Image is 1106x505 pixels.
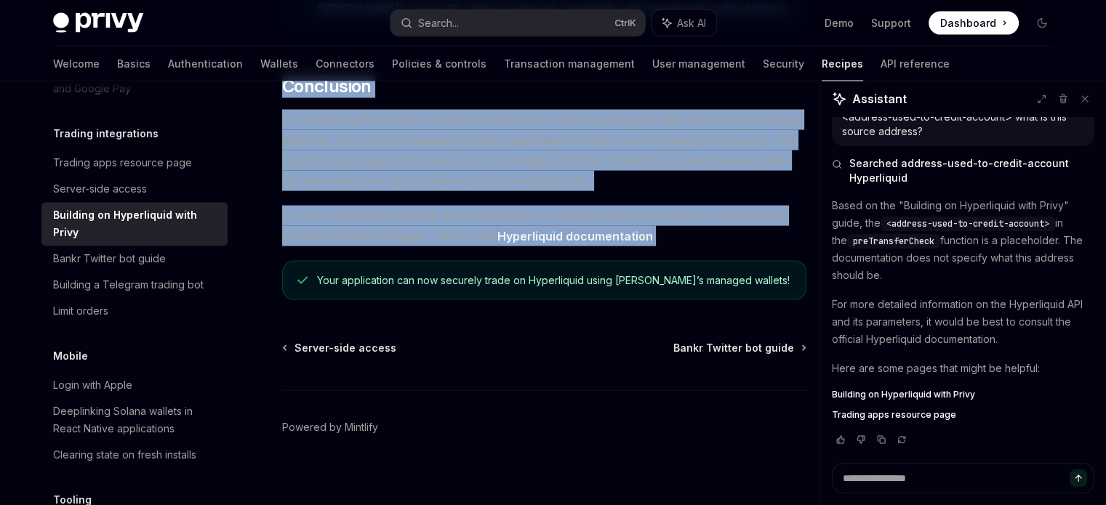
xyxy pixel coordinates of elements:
a: Hyperliquid documentation [497,229,653,244]
span: Ctrl K [614,17,636,29]
a: Deeplinking Solana wallets in React Native applications [41,398,228,442]
a: Welcome [53,47,100,81]
span: Searched address-used-to-credit-account Hyperliquid [849,156,1094,185]
div: Clearing state on fresh installs [53,446,196,464]
div: Building a Telegram trading bot [53,276,204,294]
button: Toggle dark mode [1030,12,1054,35]
a: Connectors [316,47,374,81]
span: Building on Hyperliquid with Privy [832,389,975,400]
a: Authentication [168,47,243,81]
a: Dashboard [929,12,1019,35]
div: Login with Apple [53,376,132,394]
div: Bankr Twitter bot guide [53,250,166,267]
a: User management [652,47,745,81]
span: <address-used-to-credit-account> [886,218,1049,230]
p: Here are some pages that might be helpful: [832,360,1094,377]
a: Building a Telegram trading bot [41,272,228,298]
a: Recipes [822,47,863,81]
button: Send message [1070,469,1087,487]
div: Your application can now securely trade on Hyperliquid using [PERSON_NAME]’s managed wallets! [317,273,790,288]
a: Server-side access [41,176,228,202]
a: Trading apps resource page [832,409,1094,421]
span: For more advanced features like subscription to real-time order book data or implementing complex... [282,206,806,246]
p: Based on the "Building on Hyperliquid with Privy" guide, the in the function is a placeholder. Th... [832,197,1094,284]
a: Building on Hyperliquid with Privy [832,389,1094,400]
button: Ask AI [652,10,716,36]
span: Ask AI [677,16,706,31]
a: Trading apps resource page [41,150,228,176]
a: Bankr Twitter bot guide [673,341,805,355]
span: Bankr Twitter bot guide [673,341,794,355]
button: Search...CtrlK [390,10,645,36]
a: Support [871,16,911,31]
a: API reference [881,47,950,81]
a: Security [763,47,804,81]
h5: Trading integrations [53,125,159,142]
div: Limit orders [53,302,108,320]
div: Building on Hyperliquid with Privy [53,206,219,241]
span: preTransferCheck [853,235,934,247]
div: Server-side access [53,180,147,198]
a: Wallets [260,47,298,81]
span: Assistant [852,90,907,108]
a: Powered by Mintlify [282,420,378,435]
div: Deeplinking Solana wallets in React Native applications [53,403,219,437]
span: By combining Privy’s secure wallet infrastructure with Hyperliquid’s high-performance trading pla... [282,110,806,191]
div: Search... [418,15,459,32]
span: Trading apps resource page [832,409,956,421]
p: For more detailed information on the Hyperliquid API and its parameters, it would be best to cons... [832,296,1094,348]
h5: Mobile [53,347,88,365]
a: Demo [825,16,854,31]
a: Clearing state on fresh installs [41,442,228,468]
a: Limit orders [41,298,228,324]
a: Building on Hyperliquid with Privy [41,202,228,246]
a: Bankr Twitter bot guide [41,246,228,272]
span: Dashboard [940,16,996,31]
div: <address-used-to-credit-account> what is this source address? [842,110,1084,139]
svg: Check [297,275,308,286]
a: Policies & controls [392,47,486,81]
a: Server-side access [284,341,396,355]
a: Basics [117,47,151,81]
a: Transaction management [504,47,635,81]
button: Searched address-used-to-credit-account Hyperliquid [832,156,1094,185]
img: dark logo [53,13,143,33]
a: Login with Apple [41,372,228,398]
span: Conclusion [282,75,372,98]
span: Server-side access [294,341,396,355]
div: Trading apps resource page [53,154,192,171]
